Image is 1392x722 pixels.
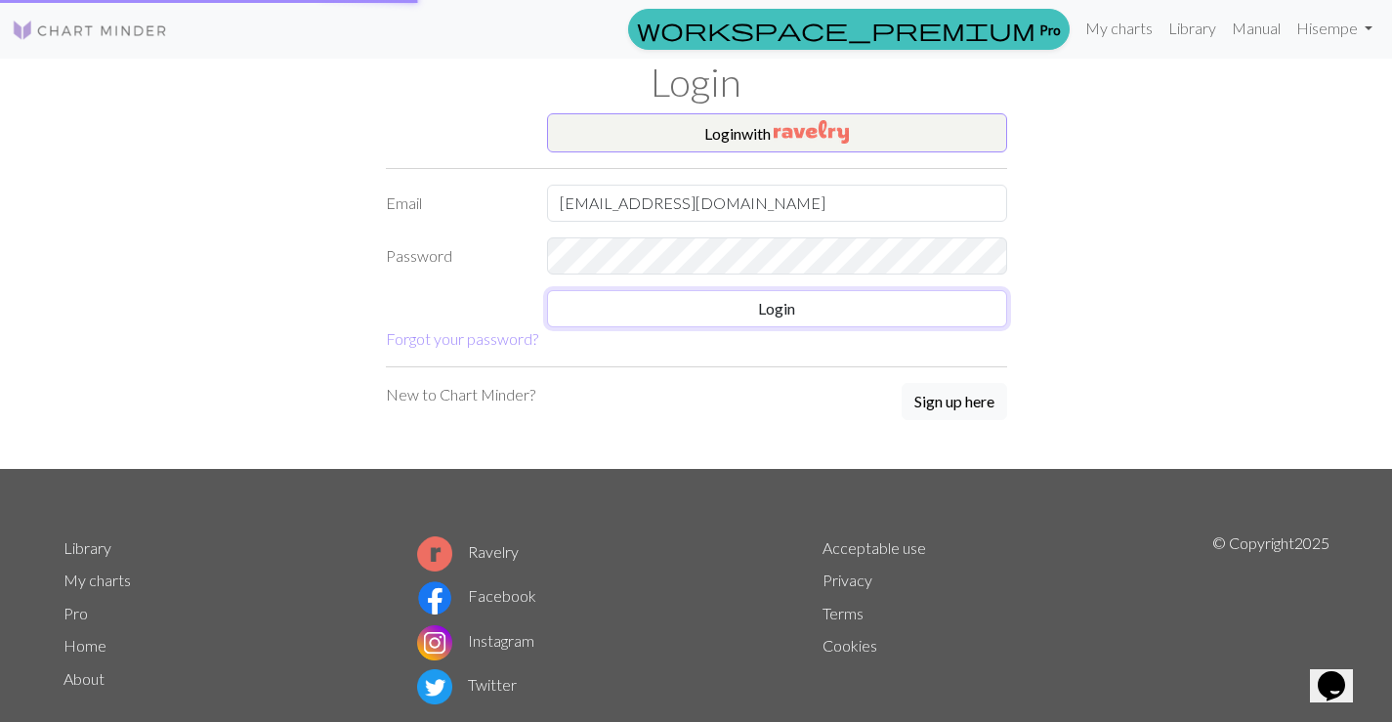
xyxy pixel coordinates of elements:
a: Ravelry [417,542,519,561]
span: workspace_premium [637,16,1035,43]
a: My charts [1077,9,1160,48]
img: Logo [12,19,168,42]
a: Library [63,538,111,557]
p: New to Chart Minder? [386,383,535,406]
img: Ravelry [774,120,849,144]
p: © Copyright 2025 [1212,531,1329,709]
a: My charts [63,571,131,589]
a: Sign up here [902,383,1007,422]
h1: Login [52,59,1341,106]
iframe: chat widget [1310,644,1372,702]
label: Email [374,185,535,222]
button: Sign up here [902,383,1007,420]
a: Privacy [823,571,872,589]
a: About [63,669,105,688]
a: Instagram [417,631,534,650]
button: Loginwith [547,113,1007,152]
img: Ravelry logo [417,536,452,572]
a: Terms [823,604,864,622]
a: Forgot your password? [386,329,538,348]
button: Login [547,290,1007,327]
label: Password [374,237,535,275]
a: Pro [63,604,88,622]
a: Facebook [417,586,536,605]
img: Twitter logo [417,669,452,704]
a: Acceptable use [823,538,926,557]
a: Manual [1224,9,1288,48]
a: Library [1160,9,1224,48]
a: Twitter [417,675,517,694]
a: Hisempe [1288,9,1380,48]
img: Facebook logo [417,580,452,616]
a: Pro [628,9,1070,50]
a: Cookies [823,636,877,655]
a: Home [63,636,106,655]
img: Instagram logo [417,625,452,660]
